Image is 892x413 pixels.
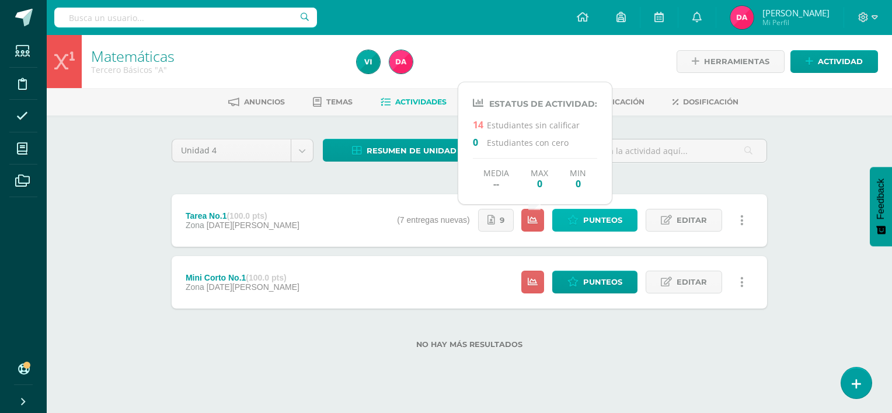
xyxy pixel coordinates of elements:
[478,209,514,232] a: 9
[876,178,886,219] span: Feedback
[730,6,754,29] img: 0d1c13a784e50cea1b92786e6af8f399.png
[313,93,353,111] a: Temas
[181,139,282,162] span: Unidad 4
[576,139,766,162] input: Busca la actividad aquí...
[323,139,486,162] a: Resumen de unidad
[683,97,738,106] span: Dosificación
[870,167,892,246] button: Feedback - Mostrar encuesta
[704,51,769,72] span: Herramientas
[483,178,509,189] span: --
[207,282,299,292] span: [DATE][PERSON_NAME]
[570,168,586,189] div: Min
[172,340,767,349] label: No hay más resultados
[172,139,313,162] a: Unidad 4
[790,50,878,73] a: Actividad
[677,50,785,73] a: Herramientas
[531,178,548,189] span: 0
[381,93,447,111] a: Actividades
[91,46,175,66] a: Matemáticas
[677,271,707,293] span: Editar
[531,168,548,189] div: Max
[552,209,637,232] a: Punteos
[207,220,299,230] span: [DATE][PERSON_NAME]
[473,136,487,148] span: 0
[818,51,863,72] span: Actividad
[483,168,509,189] div: Media
[762,7,830,19] span: [PERSON_NAME]
[583,209,622,231] span: Punteos
[473,97,597,109] h4: Estatus de Actividad:
[186,282,204,292] span: Zona
[500,209,504,231] span: 9
[357,50,380,73] img: c0ce1b3350cacf3227db14f927d4c0cc.png
[186,220,204,230] span: Zona
[570,178,586,189] span: 0
[186,211,299,220] div: Tarea No.1
[395,97,447,106] span: Actividades
[473,136,597,148] p: Estudiantes con cero
[389,50,413,73] img: 0d1c13a784e50cea1b92786e6af8f399.png
[762,17,830,27] span: Mi Perfil
[673,93,738,111] a: Dosificación
[473,118,487,130] span: 14
[677,209,707,231] span: Editar
[227,211,267,220] strong: (100.0 pts)
[244,97,285,106] span: Anuncios
[246,273,286,282] strong: (100.0 pts)
[326,97,353,106] span: Temas
[91,48,343,64] h1: Matemáticas
[186,273,299,282] div: Mini Corto No.1
[228,93,285,111] a: Anuncios
[367,140,457,162] span: Resumen de unidad
[91,64,343,75] div: Tercero Básicos 'A'
[473,118,597,131] p: Estudiantes sin calificar
[54,8,317,27] input: Busca un usuario...
[552,271,637,293] a: Punteos
[585,97,644,106] span: Planificación
[583,271,622,293] span: Punteos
